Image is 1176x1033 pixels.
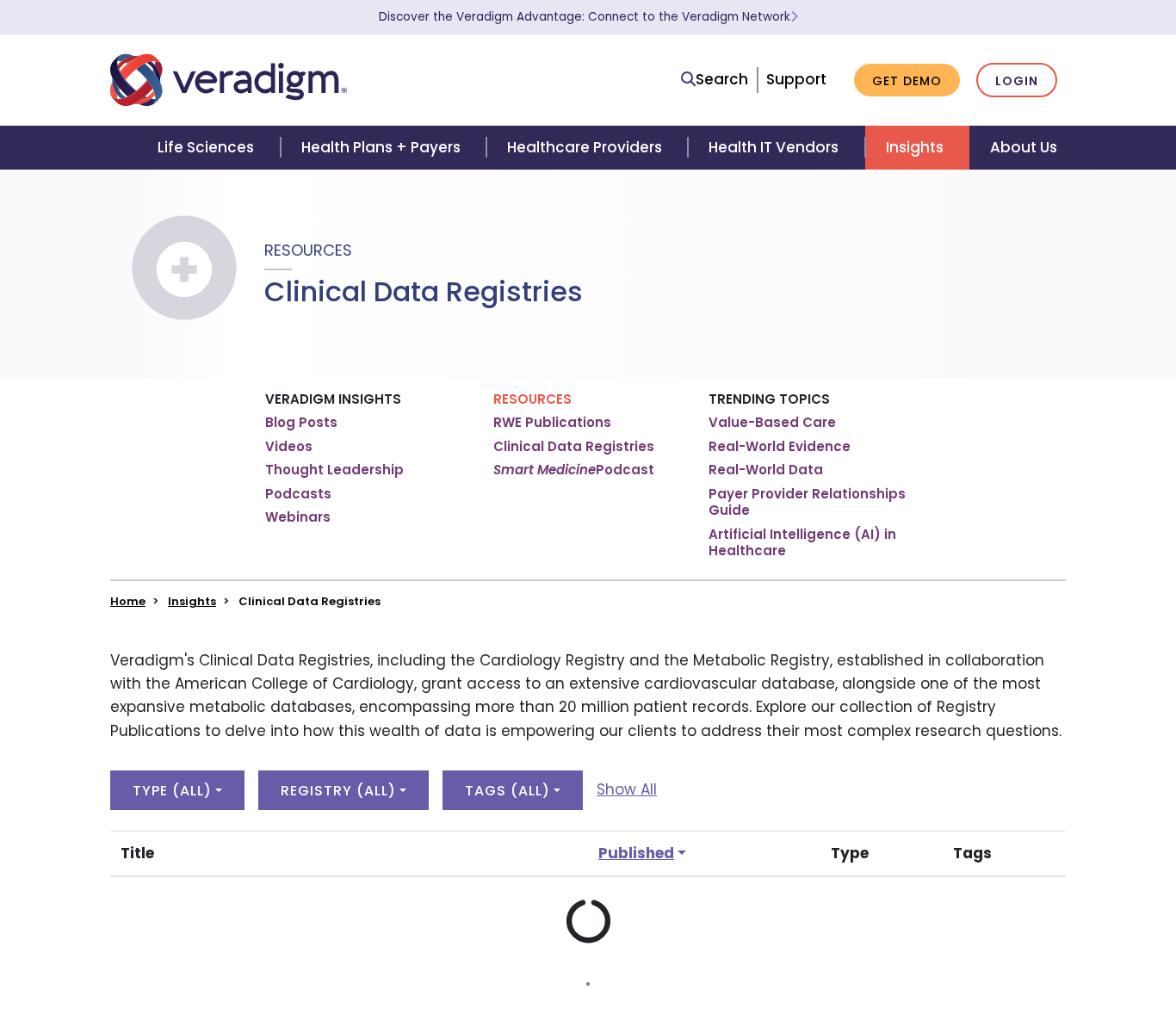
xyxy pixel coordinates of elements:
a: About Us [969,126,1078,170]
a: Life Sciences [137,126,280,170]
a: Get Demo [854,64,960,97]
a: Healthcare Providers [486,126,688,170]
a: Value-Based Care [709,414,836,431]
a: Podcasts [265,486,331,503]
a: Discover the Veradigm Advantage: Connect to the Veradigm NetworkLearn More [379,9,798,25]
a: Insights [865,126,969,170]
a: Login [976,63,1057,98]
th: Title [110,832,588,877]
button: Registry (All) [258,770,429,810]
a: Webinars [265,509,331,526]
img: Veradigm logo [110,52,347,108]
span: Learn More [790,9,798,25]
a: RWE Publications [493,414,611,431]
a: Blog Posts [265,414,337,431]
a: Payer Provider Relationships Guide [709,486,911,519]
p: Veradigm's Clinical Data Registries, including the Cardiology Registry and the Metabolic Registry... [110,649,1066,743]
a: Health IT Vendors [688,126,864,170]
a: Smart MedicinePodcast [493,461,654,479]
a: Search [681,68,748,91]
nav: Pagination Controls [586,982,590,999]
a: Home [110,593,145,609]
a: Artificial Intelligence (AI) in Healthcare [709,526,911,560]
a: Real-World Evidence [709,438,851,455]
a: Health Plans + Payers [281,126,486,170]
button: Type (All) [110,770,244,810]
a: Videos [265,438,313,455]
a: Support [766,69,826,90]
button: Tags (All) [443,770,583,810]
th: Tags [943,832,1066,877]
a: Real-World Data [709,461,823,479]
a: Clinical Data Registries [493,438,654,455]
a: Insights [168,593,216,609]
a: Show All [597,778,657,801]
a: Published [598,843,689,863]
a: Thought Leadership [265,461,404,479]
span: Resources [264,239,352,261]
h1: Clinical Data Registries [264,275,583,308]
th: Type [820,832,942,877]
em: Smart Medicine [493,461,596,479]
